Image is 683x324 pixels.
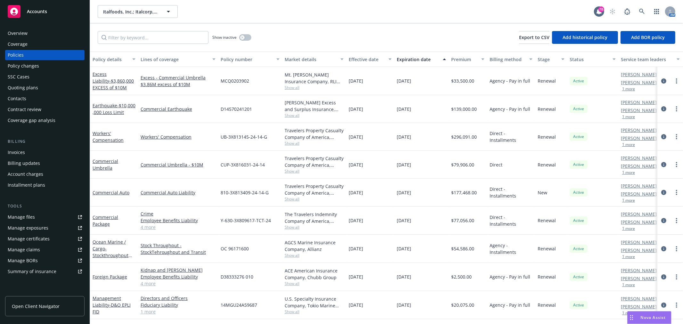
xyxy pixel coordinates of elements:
[622,283,635,287] button: 1 more
[90,52,138,67] button: Policy details
[621,219,657,225] a: [PERSON_NAME]
[8,147,25,158] div: Invoices
[5,255,85,266] a: Manage BORs
[93,239,134,265] a: Ocean Marine / Cargo
[622,227,635,231] button: 1 more
[397,302,411,308] span: [DATE]
[618,52,682,67] button: Service team leaders
[349,161,363,168] span: [DATE]
[285,281,344,286] span: Show all
[93,78,134,91] span: - $3,860,000 EXCESS of $10M
[622,311,635,315] button: 1 more
[8,72,29,82] div: SSC Cases
[141,224,215,231] a: 4 more
[621,107,657,114] a: [PERSON_NAME]
[621,135,657,142] a: [PERSON_NAME]
[221,217,271,224] span: Y-630-3X809617-TCT-24
[567,52,618,67] button: Status
[538,134,556,140] span: Renewal
[622,171,635,174] button: 1 more
[622,255,635,259] button: 1 more
[8,223,48,233] div: Manage exposures
[451,189,477,196] span: $177,468.00
[397,77,411,84] span: [DATE]
[8,50,24,60] div: Policies
[221,245,249,252] span: OC 96171600
[487,52,535,67] button: Billing method
[5,212,85,222] a: Manage files
[5,169,85,179] a: Account charges
[282,52,346,67] button: Market details
[397,56,439,63] div: Expiration date
[93,71,134,91] a: Excess Liability
[621,31,675,44] button: Add BOR policy
[8,234,50,244] div: Manage certificates
[8,28,28,38] div: Overview
[631,34,665,40] span: Add BOR policy
[8,245,40,255] div: Manage claims
[5,234,85,244] a: Manage certificates
[27,9,47,14] span: Accounts
[490,186,533,199] span: Direct - Installments
[141,267,215,273] a: Kidnap and [PERSON_NAME]
[490,214,533,227] span: Direct - Installments
[221,77,249,84] span: MCQ0203902
[285,99,344,113] div: [PERSON_NAME] Excess and Surplus Insurance, Inc., [PERSON_NAME] Group, CRC Group
[8,212,35,222] div: Manage files
[5,266,85,277] a: Summary of insurance
[673,77,680,85] a: more
[8,83,38,93] div: Quoting plans
[628,312,636,324] div: Drag to move
[538,56,557,63] div: Stage
[141,242,215,255] a: Stock Throughput - StockTehroughput and Transit
[572,106,585,112] span: Active
[673,105,680,113] a: more
[660,301,668,309] a: circleInformation
[218,52,282,67] button: Policy number
[349,273,363,280] span: [DATE]
[451,161,474,168] span: $79,906.00
[660,77,668,85] a: circleInformation
[285,155,344,168] div: Travelers Property Casualty Company of America, Travelers Insurance
[5,203,85,209] div: Tools
[621,182,657,189] a: [PERSON_NAME]
[570,56,609,63] div: Status
[660,245,668,253] a: circleInformation
[212,35,237,40] span: Show inactive
[538,189,547,196] span: New
[221,189,269,196] span: 810-3X813409-24-14-G
[285,71,344,85] div: Mt. [PERSON_NAME] Insurance Company, RLI Corp, CRC Group
[397,161,411,168] span: [DATE]
[93,102,135,115] a: Earthquake
[660,217,668,224] a: circleInformation
[285,183,344,196] div: Travelers Property Casualty Company of America, Travelers Insurance
[621,79,657,86] a: [PERSON_NAME]
[8,61,39,71] div: Policy changes
[98,31,208,44] input: Filter by keyword...
[660,189,668,196] a: circleInformation
[285,85,344,90] span: Show all
[519,34,549,40] span: Export to CSV
[673,245,680,253] a: more
[621,56,673,63] div: Service team leaders
[490,273,530,280] span: Agency - Pay in full
[490,302,530,308] span: Agency - Pay in full
[451,106,477,112] span: $139,000.00
[5,115,85,126] a: Coverage gap analysis
[12,303,60,310] span: Open Client Navigator
[221,106,252,112] span: D14570241201
[8,266,56,277] div: Summary of insurance
[141,302,215,308] a: Fiduciary Liability
[8,180,45,190] div: Installment plans
[451,134,477,140] span: $296,091.00
[141,280,215,287] a: 4 more
[572,302,585,308] span: Active
[606,5,619,18] a: Start snowing
[621,163,657,169] a: [PERSON_NAME]
[621,211,657,217] a: [PERSON_NAME]
[5,289,85,296] div: Analytics hub
[349,56,385,63] div: Effective date
[621,127,657,134] a: [PERSON_NAME]
[397,245,411,252] span: [DATE]
[8,39,28,49] div: Coverage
